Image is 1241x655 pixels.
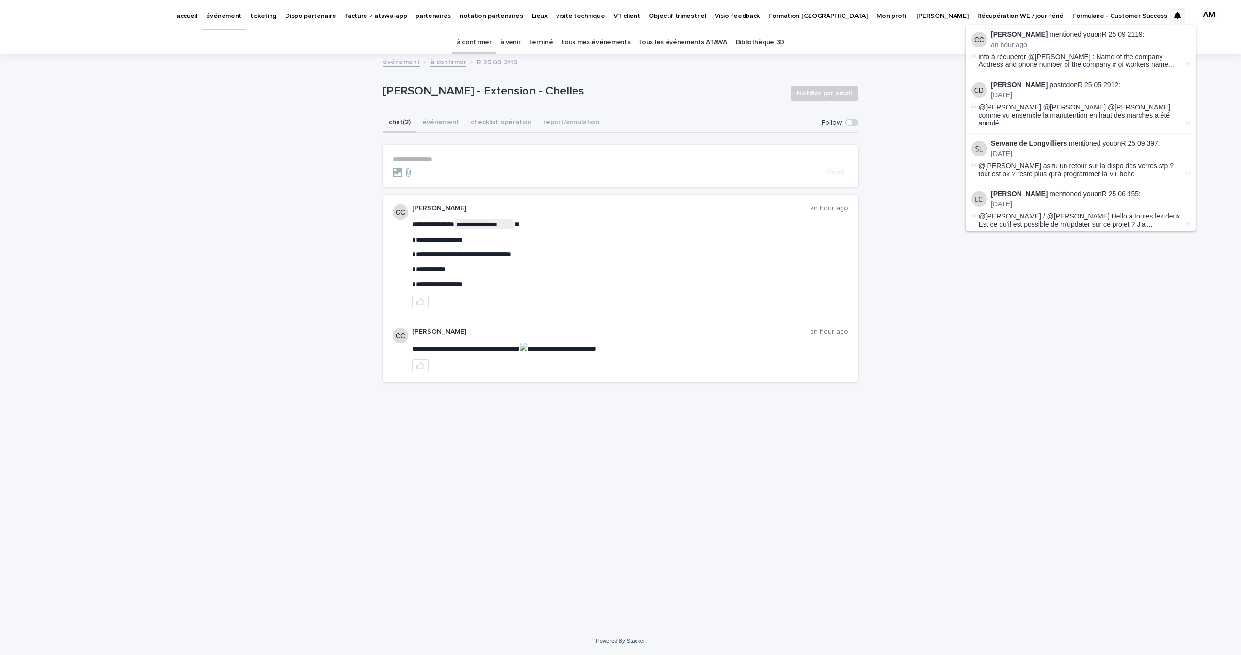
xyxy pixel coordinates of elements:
strong: [PERSON_NAME] [991,31,1048,38]
button: Notifier par email [791,86,858,101]
a: à confirmer [457,31,492,54]
p: mentioned you on : [991,190,1190,198]
p: [PERSON_NAME] [412,204,810,213]
p: an hour ago [810,204,848,213]
img: Cédric Corbin [971,32,987,47]
a: R 25 09 2119 [1102,31,1143,38]
a: Bibliothèque 3D [736,31,784,54]
a: événement [383,56,420,67]
button: report/annulation [538,113,605,133]
div: AM [1201,8,1217,23]
strong: Servane de Longvilliers [991,140,1067,147]
button: Post [822,168,848,177]
button: événement [416,113,465,133]
span: @[PERSON_NAME] / @[PERSON_NAME] Hello à toutes les deux, Est ce qu'il est possible de m'updater s... [979,212,1183,229]
span: Post [826,168,844,177]
p: mentioned you on : [991,31,1190,39]
a: terminé [529,31,553,54]
a: Powered By Stacker [596,638,645,644]
span: @[PERSON_NAME] as tu un retour sur la dispo des verres stp ? tout est ok ? reste plus qu'à progra... [979,162,1174,178]
a: R 25 06 155 [1102,190,1139,198]
p: [PERSON_NAME] - Extension - Chelles [383,84,783,98]
button: like this post [412,296,429,308]
p: an hour ago [810,328,848,336]
a: à confirmer [430,56,466,67]
a: R 25 09 397 [1121,140,1158,147]
img: Léa Cardin [971,191,987,207]
button: like this post [412,359,429,372]
strong: [PERSON_NAME] [991,190,1048,198]
p: [DATE] [991,91,1190,99]
span: info à récupérer @[PERSON_NAME] : Name of the company Address and phone number of the company # o... [979,53,1183,69]
img: Céline Dislaire [971,82,987,98]
a: tous mes événements [561,31,630,54]
p: posted on : [991,81,1190,89]
p: [DATE] [991,150,1190,158]
p: an hour ago [991,41,1190,49]
img: Servane de Longvilliers [971,141,987,156]
button: chat (2) [383,113,416,133]
span: Notifier par email [797,89,852,98]
button: checklist opération [465,113,538,133]
p: [PERSON_NAME] [412,328,810,336]
img: actions-icon.png [520,343,527,351]
p: R 25 09 2119 [477,56,518,67]
a: à venir [500,31,521,54]
p: [DATE] [991,200,1190,208]
a: tous les événements ATAWA [639,31,727,54]
p: Follow [822,119,842,127]
p: mentioned you on : [991,140,1190,148]
a: R 25 05 2912 [1078,81,1118,89]
span: @[PERSON_NAME] @[PERSON_NAME] @[PERSON_NAME] comme vu ensemble la manutention en haut des marches... [979,103,1183,127]
img: Ls34BcGeRexTGTNfXpUC [19,6,113,25]
strong: [PERSON_NAME] [991,81,1048,89]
